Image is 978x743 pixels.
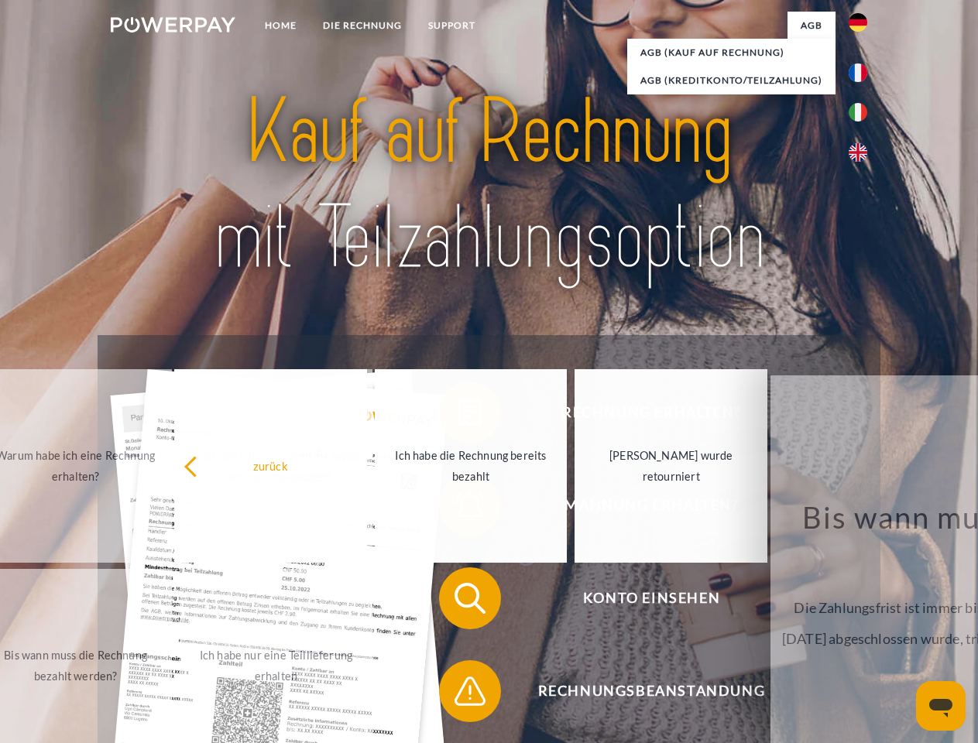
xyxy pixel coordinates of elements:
[788,12,836,39] a: agb
[849,63,867,82] img: fr
[584,445,758,487] div: [PERSON_NAME] wurde retourniert
[252,12,310,39] a: Home
[184,455,358,476] div: zurück
[627,39,836,67] a: AGB (Kauf auf Rechnung)
[189,645,363,687] div: Ich habe nur eine Teillieferung erhalten
[148,74,830,296] img: title-powerpay_de.svg
[462,660,841,722] span: Rechnungsbeanstandung
[849,13,867,32] img: de
[849,103,867,122] img: it
[439,660,842,722] button: Rechnungsbeanstandung
[451,579,489,618] img: qb_search.svg
[916,681,966,731] iframe: Schaltfläche zum Öffnen des Messaging-Fensters
[627,67,836,94] a: AGB (Kreditkonto/Teilzahlung)
[310,12,415,39] a: DIE RECHNUNG
[111,17,235,33] img: logo-powerpay-white.svg
[439,567,842,629] button: Konto einsehen
[384,445,558,487] div: Ich habe die Rechnung bereits bezahlt
[451,672,489,710] img: qb_warning.svg
[462,567,841,629] span: Konto einsehen
[849,143,867,162] img: en
[415,12,489,39] a: SUPPORT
